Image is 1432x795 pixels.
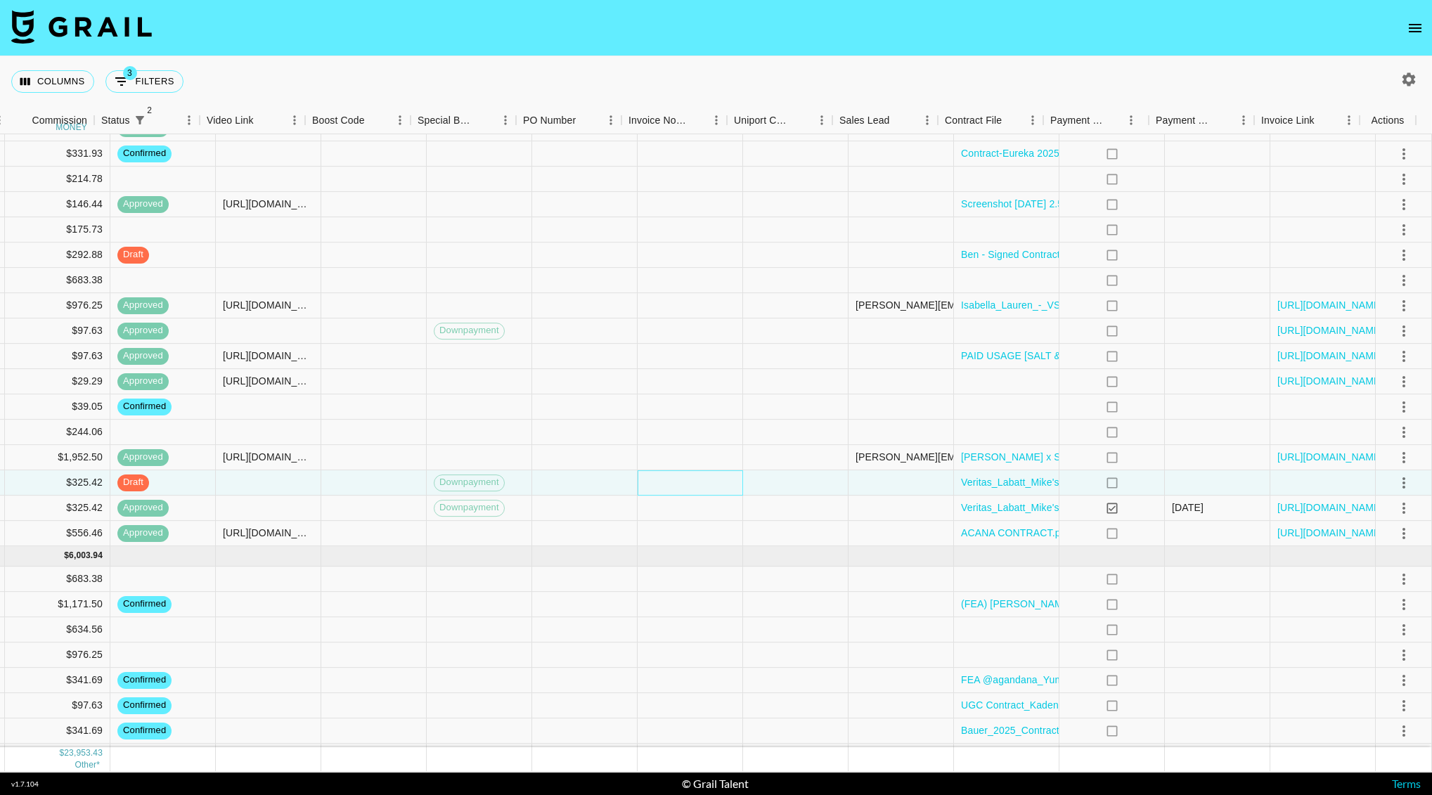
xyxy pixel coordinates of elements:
div: $331.93 [5,141,110,167]
div: 6,003.94 [69,550,103,562]
div: Invoice Notes [621,107,727,134]
button: Sort [1213,110,1233,130]
span: approved [117,375,169,388]
div: $976.25 [5,293,110,318]
div: Video Link [200,107,305,134]
a: Ben - Signed Contract.pdf [961,248,1077,262]
a: [URL][DOMAIN_NAME] [1277,349,1383,363]
span: confirmed [117,400,172,413]
a: Veritas_Labatt_Mike's Hard Agreement_Nolan [PERSON_NAME] (1).docx copy.pdf [961,476,1331,490]
span: approved [117,451,169,464]
div: $325.42 [5,470,110,496]
span: confirmed [117,724,172,737]
div: Commission [32,107,87,134]
span: € 156.20, CA$ 3,590.65 [75,760,100,770]
div: $976.25 [5,642,110,668]
button: select merge strategy [1392,496,1416,520]
a: (FEA) [PERSON_NAME] SharkNinja_Influencer Agreement_([DATE]).pdf [961,597,1286,612]
div: Sales Lead [839,107,890,134]
div: $683.38 [5,268,110,293]
div: Uniport Contact Email [734,107,792,134]
div: https://www.tiktok.com/@kadenbowler/video/7548235705902714125?_t=ZT-8zb29FFWX9C&_r=1 [223,375,314,389]
button: Sort [576,110,595,130]
div: © Grail Talent [682,777,749,791]
button: select merge strategy [1392,719,1416,743]
button: select merge strategy [1392,395,1416,419]
div: $292.88 [5,243,110,268]
div: Actions [1360,107,1416,134]
div: PO01740 [539,122,581,136]
div: $341.69 [5,718,110,744]
div: $341.69 [5,668,110,693]
a: [PERSON_NAME] Paw Patrol Contract 21_07_25 (1).docx (1).pdf [961,122,1254,136]
button: select merge strategy [1392,117,1416,141]
div: [PERSON_NAME][EMAIL_ADDRESS][DOMAIN_NAME] [849,445,954,470]
button: select merge strategy [1392,618,1416,642]
button: Menu [389,110,411,131]
button: Sort [1002,110,1021,130]
div: Uniport Contact Email [727,107,832,134]
div: https://www.instagram.com/reel/DN1b6Ll3AoL/?igsh=bWc2ZW92eGxraDhp [223,526,314,541]
div: https://www.tiktok.com/@agandana/video/7553019997962898743?_t=ZT-8zwudduauGE&_r=1 [223,198,314,212]
span: confirmed [117,147,172,160]
div: $29.29 [5,369,110,394]
div: PO Number [523,107,576,134]
div: $1,952.50 [5,445,110,470]
button: Menu [811,110,832,131]
a: [URL][DOMAIN_NAME] [1277,526,1383,541]
span: approved [117,349,169,363]
div: 9/25/2025 [1172,501,1204,515]
div: https://www.tiktok.com/@isabella.lauren/video/7394584122317868319 [223,349,314,363]
div: Contract File [938,107,1043,134]
button: select merge strategy [1392,142,1416,166]
button: Menu [284,110,305,131]
button: Sort [150,110,169,130]
span: confirmed [117,597,172,611]
button: Menu [1339,110,1360,131]
button: select merge strategy [1392,420,1416,444]
button: select merge strategy [1392,344,1416,368]
div: $683.38 [5,567,110,592]
div: Status [94,107,200,134]
div: v 1.7.104 [11,780,39,789]
a: [PERSON_NAME] x SAXX Talent Agreement_Influencers_2025 (1).docx [961,451,1284,465]
a: Isabella_Lauren_-_VS_-_SOW4_-_SISV_edits.pdf [961,299,1185,313]
div: Sales Lead [832,107,938,134]
span: confirmed [117,699,172,712]
button: select merge strategy [1392,446,1416,470]
button: select merge strategy [1392,744,1416,768]
a: [URL][DOMAIN_NAME] [1277,324,1383,338]
span: 3 [123,66,137,80]
button: select merge strategy [1392,567,1416,591]
button: Sort [1105,110,1125,130]
span: approved [117,299,169,312]
button: Sort [254,110,273,130]
div: Payment Sent Date [1156,107,1213,134]
div: $214.78 [5,167,110,192]
a: ACANA CONTRACT.pdf [961,526,1069,541]
button: Sort [1315,110,1334,130]
button: Select columns [11,70,94,93]
a: [URL][DOMAIN_NAME] [1277,122,1383,136]
a: Veritas_Labatt_Mike's Hard Agreement_Nolan [PERSON_NAME] (1).docx copy.pdf [961,501,1331,515]
span: approved [117,324,169,337]
button: Menu [179,110,200,131]
div: $97.63 [5,318,110,344]
div: $ [59,747,64,759]
div: $244.06 [5,420,110,445]
div: $1,171.50 [5,592,110,617]
button: select merge strategy [1392,193,1416,216]
button: Menu [1022,110,1043,131]
button: Sort [890,110,910,130]
button: Menu [1121,110,1142,131]
div: $ [64,550,69,562]
img: Grail Talent [11,10,152,44]
button: open drawer [1401,14,1429,42]
div: $97.63 [5,693,110,718]
a: [URL][DOMAIN_NAME] [1277,501,1383,515]
a: Contract-Eureka 2025-agandana.docx - signed .pdf [961,147,1190,161]
div: PO Number [516,107,621,134]
button: select merge strategy [1392,218,1416,242]
a: FEA @agandana_Yum!Brands_.pdf [961,673,1120,687]
a: Screenshot [DATE] 2.51.35 PM.jpeg [961,198,1121,212]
